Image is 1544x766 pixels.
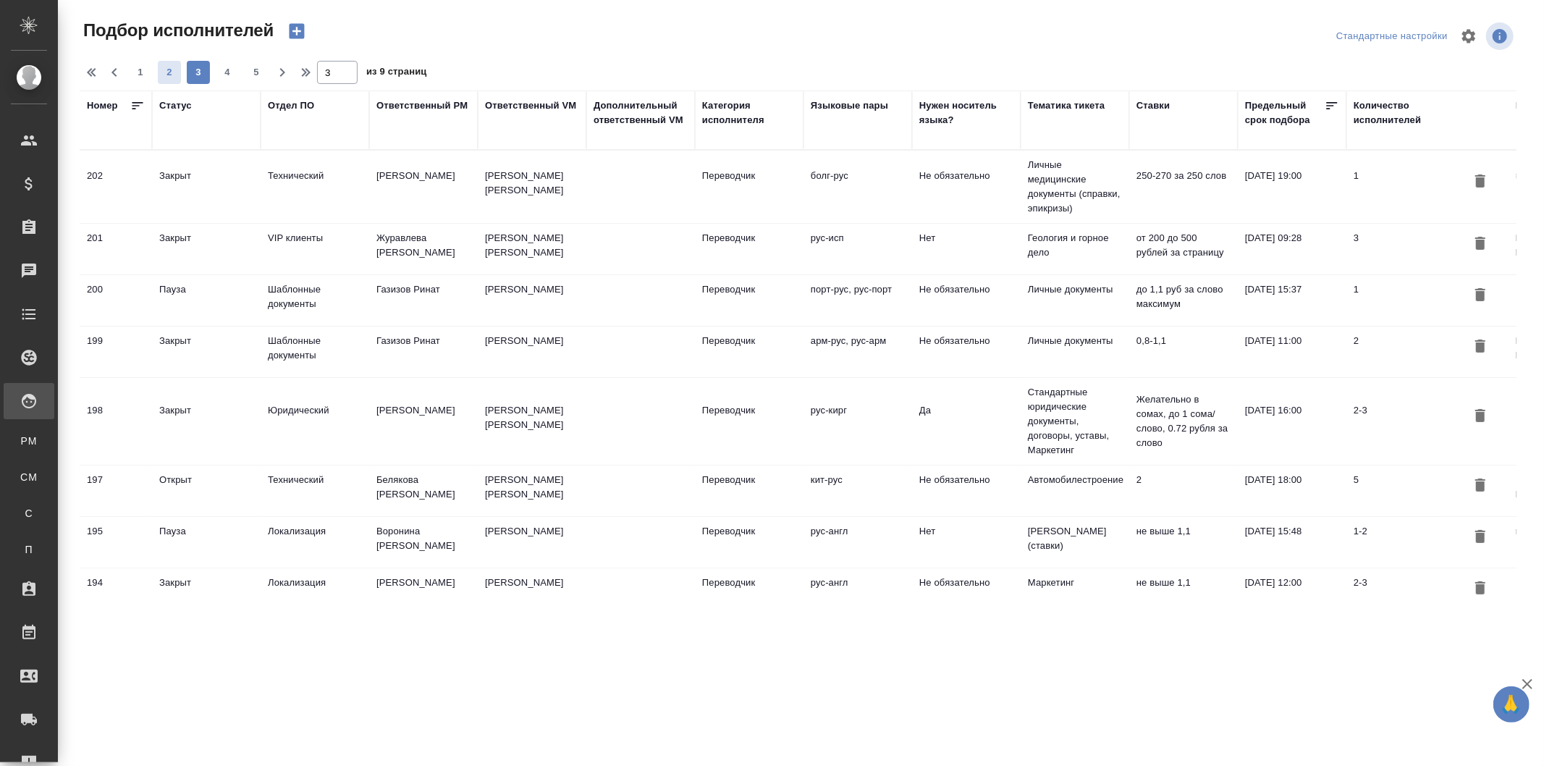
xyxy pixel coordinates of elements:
p: кит-рус [811,473,905,487]
td: Желательно в сомах, до 1 сома/слово, 0.72 рубля за слово [1129,385,1238,458]
div: Предельный срок подбора [1245,98,1325,127]
button: Удалить [1468,334,1493,361]
td: [DATE] 11:00 [1238,327,1346,377]
p: рус-кирг [811,403,905,418]
td: Воронина [PERSON_NAME] [369,517,478,568]
div: Ответственный PM [376,98,468,113]
td: Локализация [261,568,369,619]
div: Статус [159,98,192,113]
button: Удалить [1468,576,1493,602]
td: [PERSON_NAME] [478,327,586,377]
td: [PERSON_NAME] [369,161,478,212]
div: Закрыт [159,403,253,418]
div: Количество исполнителей [1354,98,1448,127]
td: VIP клиенты [261,224,369,274]
span: С [18,506,40,521]
span: Посмотреть информацию [1486,22,1516,50]
td: Да [912,396,1021,447]
div: 201 [87,231,145,245]
span: 🙏 [1499,689,1524,720]
td: Маркетинг [1021,568,1129,619]
td: [PERSON_NAME] [369,568,478,619]
p: рус-англ [811,576,905,590]
td: Нет [912,517,1021,568]
td: [PERSON_NAME] [478,275,586,326]
td: Личные документы [1021,327,1129,377]
td: 1 [1346,161,1455,212]
td: [PERSON_NAME] [PERSON_NAME] [478,224,586,274]
span: 1 [129,65,152,80]
div: 202 [87,169,145,183]
td: Автомобилестроение [1021,466,1129,516]
td: [PERSON_NAME] [PERSON_NAME] [478,161,586,212]
td: Не обязательно [912,161,1021,212]
span: из 9 страниц [366,63,427,84]
button: 4 [216,61,239,84]
p: арм-рус, рус-арм [811,334,905,348]
td: 1 [1346,275,1455,326]
p: рус-англ [811,524,905,539]
div: Нужен носитель языка? [919,98,1013,127]
div: 194 [87,576,145,590]
div: 198 [87,403,145,418]
p: болг-рус [811,169,905,183]
td: 3 [1346,224,1455,274]
td: 5 [1346,466,1455,516]
div: Ставки [1136,98,1170,113]
td: не выше 1,1 [1129,517,1238,568]
td: [DATE] 19:00 [1238,161,1346,212]
td: Личные документы [1021,275,1129,326]
td: Переводчик [695,275,803,326]
td: 0,8-1,1 [1129,327,1238,377]
button: 2 [158,61,181,84]
div: Тематика тикета [1028,98,1105,113]
td: [PERSON_NAME] (ставки) [1021,517,1129,568]
td: Шаблонные документы [261,327,369,377]
div: Отдел ПО [268,98,314,113]
a: П [11,535,47,564]
button: Удалить [1468,473,1493,500]
td: [PERSON_NAME] [478,568,586,619]
td: Газизов Ринат [369,275,478,326]
td: Переводчик [695,224,803,274]
td: от 200 до 500 рублей за страницу [1129,224,1238,274]
td: Не обязательно [912,466,1021,516]
button: 🙏 [1493,686,1530,723]
button: Создать [279,19,314,43]
td: Шаблонные документы [261,275,369,326]
div: Закрыт [159,334,253,348]
td: Стандартные юридические документы, договоры, уставы, Маркетинг [1021,378,1129,465]
div: Закрыт [159,169,253,183]
td: [DATE] 15:37 [1238,275,1346,326]
div: Номер [87,98,118,113]
span: 5 [245,65,268,80]
div: 199 [87,334,145,348]
div: Языковые пары [811,98,888,113]
span: П [18,542,40,557]
div: Пауза [159,524,253,539]
td: [PERSON_NAME] [PERSON_NAME] [478,466,586,516]
div: Категория исполнителя [702,98,796,127]
td: 2 [1129,466,1238,516]
div: Закрыт [159,231,253,245]
td: [DATE] 09:28 [1238,224,1346,274]
td: Не обязательно [912,275,1021,326]
td: [PERSON_NAME] [369,396,478,447]
td: 2-3 [1346,568,1455,619]
td: Технический [261,161,369,212]
div: Дополнительный ответственный VM [594,98,688,127]
div: 200 [87,282,145,297]
td: [PERSON_NAME] [478,517,586,568]
td: Переводчик [695,466,803,516]
td: [DATE] 18:00 [1238,466,1346,516]
td: 250-270 за 250 слов [1129,161,1238,212]
span: Подбор исполнителей [80,19,274,42]
a: PM [11,426,47,455]
td: Журавлева [PERSON_NAME] [369,224,478,274]
span: CM [18,470,40,484]
a: С [11,499,47,528]
div: Ответственный VM [485,98,576,113]
div: split button [1333,25,1451,48]
td: Нет [912,224,1021,274]
td: 2 [1346,327,1455,377]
